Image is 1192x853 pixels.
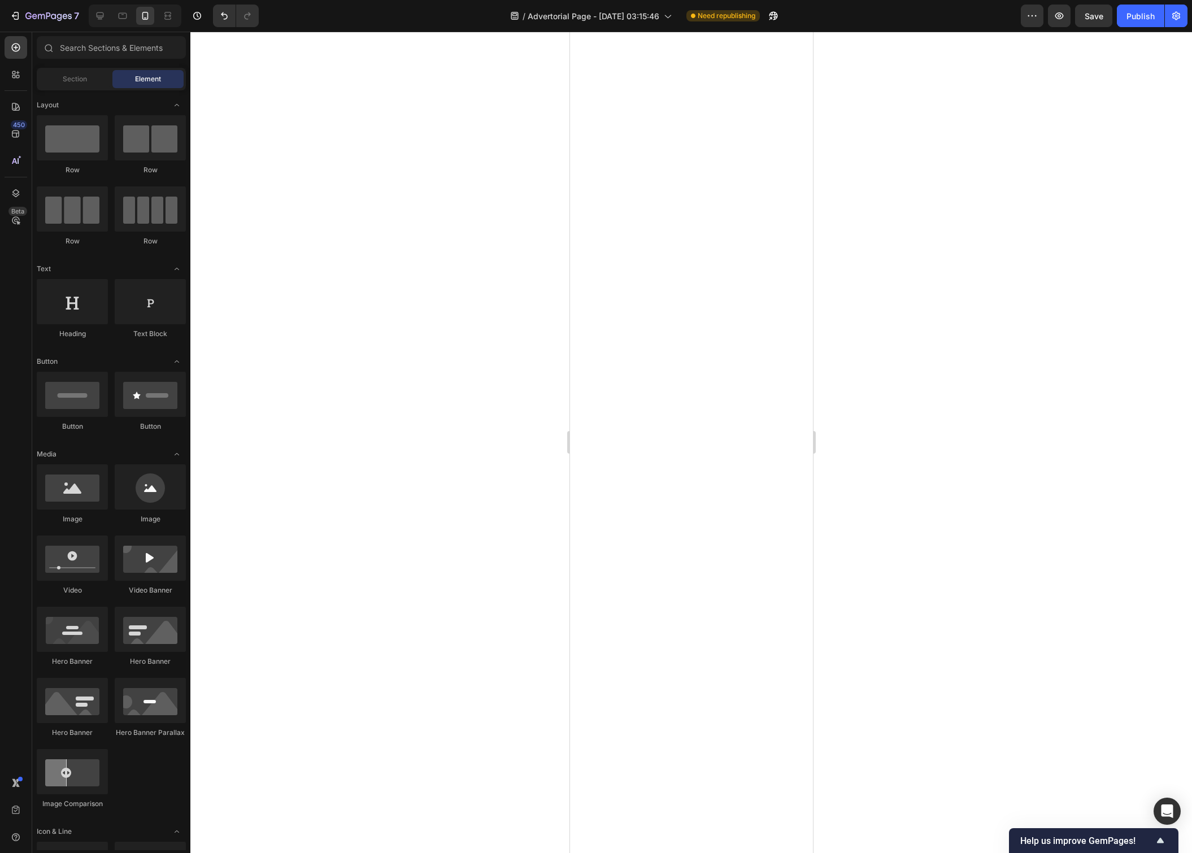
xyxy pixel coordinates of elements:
[135,74,161,84] span: Element
[1075,5,1112,27] button: Save
[37,449,56,459] span: Media
[115,585,186,595] div: Video Banner
[37,329,108,339] div: Heading
[37,514,108,524] div: Image
[168,352,186,371] span: Toggle open
[37,356,58,367] span: Button
[37,799,108,809] div: Image Comparison
[523,10,525,22] span: /
[698,11,755,21] span: Need republishing
[1117,5,1164,27] button: Publish
[115,165,186,175] div: Row
[1154,798,1181,825] div: Open Intercom Messenger
[1020,834,1167,847] button: Show survey - Help us improve GemPages!
[115,236,186,246] div: Row
[115,656,186,667] div: Hero Banner
[115,329,186,339] div: Text Block
[74,9,79,23] p: 7
[1085,11,1103,21] span: Save
[63,74,87,84] span: Section
[1126,10,1155,22] div: Publish
[37,165,108,175] div: Row
[37,585,108,595] div: Video
[37,100,59,110] span: Layout
[8,207,27,216] div: Beta
[37,264,51,274] span: Text
[115,421,186,432] div: Button
[1020,835,1154,846] span: Help us improve GemPages!
[37,656,108,667] div: Hero Banner
[37,421,108,432] div: Button
[213,5,259,27] div: Undo/Redo
[115,728,186,738] div: Hero Banner Parallax
[168,96,186,114] span: Toggle open
[115,514,186,524] div: Image
[11,120,27,129] div: 450
[168,260,186,278] span: Toggle open
[37,728,108,738] div: Hero Banner
[168,822,186,841] span: Toggle open
[168,445,186,463] span: Toggle open
[37,826,72,837] span: Icon & Line
[570,32,813,853] iframe: Design area
[5,5,84,27] button: 7
[37,236,108,246] div: Row
[37,36,186,59] input: Search Sections & Elements
[528,10,659,22] span: Advertorial Page - [DATE] 03:15:46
